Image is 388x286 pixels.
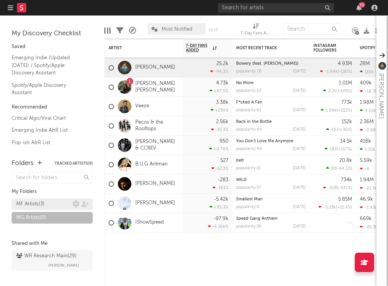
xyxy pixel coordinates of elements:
div: 4.93M [338,61,352,66]
a: No More [236,81,254,85]
div: 2.56k [216,119,228,124]
a: Emerging Indie (Updated [DATE]) / Spotify/Apple Discovery Assistant [12,53,85,77]
div: ( ) [321,108,352,113]
div: popularity: 52 [236,89,261,93]
a: F*cked A Fan [236,100,262,105]
div: popularity: 21 [236,166,261,171]
div: My Folders [12,187,93,196]
div: Saved [12,42,93,52]
div: ( ) [320,69,352,74]
input: Search... [283,23,341,35]
div: popularity: 49 [236,147,262,151]
div: -18.7k [360,89,377,94]
div: -97.9k [213,216,228,221]
button: 15 [356,5,362,11]
input: Search for artists [218,3,334,13]
div: Filters [116,19,123,42]
span: -1.64k [325,70,338,74]
span: [PERSON_NAME] [48,261,79,270]
div: -283 [218,177,228,183]
button: Save [208,28,218,32]
div: -44.3 % [210,69,228,74]
div: 527 [220,158,228,163]
span: +107 % [338,147,351,152]
span: -130 % [339,70,351,74]
div: popularity: 26 [236,224,262,229]
div: [DATE] [293,127,306,132]
div: 5.01k [360,147,375,152]
a: Back in the Bottle [236,120,272,124]
div: [DATE] [293,224,306,229]
a: IShowSpeed [135,219,164,226]
div: F*cked A Fan [236,100,306,105]
div: -4.36k % [208,224,228,229]
div: Shared with Me [12,239,93,248]
div: 15 [359,2,365,8]
div: MF Artists ( 3 ) [16,200,44,209]
div: Speed Gang Anthem [236,217,306,221]
div: 14.5k [340,139,352,144]
div: -81.5k [360,186,377,191]
div: My Discovery Checklist [12,29,93,38]
div: -2.88k [360,127,378,133]
a: MG Artists(9) [12,212,93,224]
div: -5.42k [214,197,228,202]
div: Artist [109,46,167,50]
div: 2.36M [360,119,374,124]
div: -1.43k [360,205,377,210]
div: 28M [360,61,370,66]
div: Bowery (feat. Kings of Leon) [236,62,306,66]
div: [DATE] [293,166,306,171]
div: [DATE] [293,147,306,151]
span: 182 [330,147,337,152]
a: Pecos & the Rooftops [135,119,178,133]
span: +222 % [338,109,351,113]
a: [PERSON_NAME] [135,64,175,71]
div: ( ) [326,127,352,132]
div: [DATE] [293,89,306,93]
div: ( ) [323,185,352,190]
div: popularity: 0 [236,205,259,209]
div: 25.2k [216,61,228,66]
div: -6 [360,166,369,171]
div: 1.94M [360,177,374,183]
div: +95.3 % [209,205,228,210]
span: 7-Day Fans Added [186,43,211,53]
span: -541 % [339,186,351,190]
a: MF Artists(3) [12,198,93,210]
div: popularity: 57 [236,186,261,190]
a: B.U.G Antman [135,161,168,168]
a: Bowery (feat. [PERSON_NAME]) [236,62,298,66]
div: ( ) [325,146,352,152]
div: 4.73k [216,81,228,86]
div: 3.38k [216,100,228,105]
div: [PERSON_NAME] [376,73,386,119]
a: belt [236,159,244,163]
div: 7-Day Fans Added (7-Day Fans Added) [240,29,271,38]
div: +230 % [211,108,228,113]
div: WILD [236,178,306,182]
span: +149 % [337,89,351,93]
span: +11.4 % [337,205,351,210]
a: You Don't Love Me Anymore [236,139,293,143]
div: ( ) [326,166,352,171]
div: +0.74 % [209,146,228,152]
div: +67.5 % [209,88,228,93]
div: [DATE] [293,205,306,209]
div: Recommended [12,103,93,112]
a: Smallest Man [236,197,263,202]
a: [PERSON_NAME] & CCREV [135,139,178,152]
span: -64.1 % [337,167,351,171]
div: Instagram Followers [313,43,340,53]
a: Critical Algo/Viral Chart [12,114,85,122]
div: Folders [12,159,34,168]
a: [PERSON_NAME] [135,181,175,187]
div: WR Research Main ( 29 ) [16,252,77,261]
span: 457 [331,128,339,132]
div: ( ) [318,205,352,210]
a: [PERSON_NAME] [PERSON_NAME] [135,81,178,94]
div: popularity: 78 [236,69,262,74]
span: -628 [328,186,338,190]
div: ( ) [323,88,352,93]
div: -12.3 % [211,166,228,171]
